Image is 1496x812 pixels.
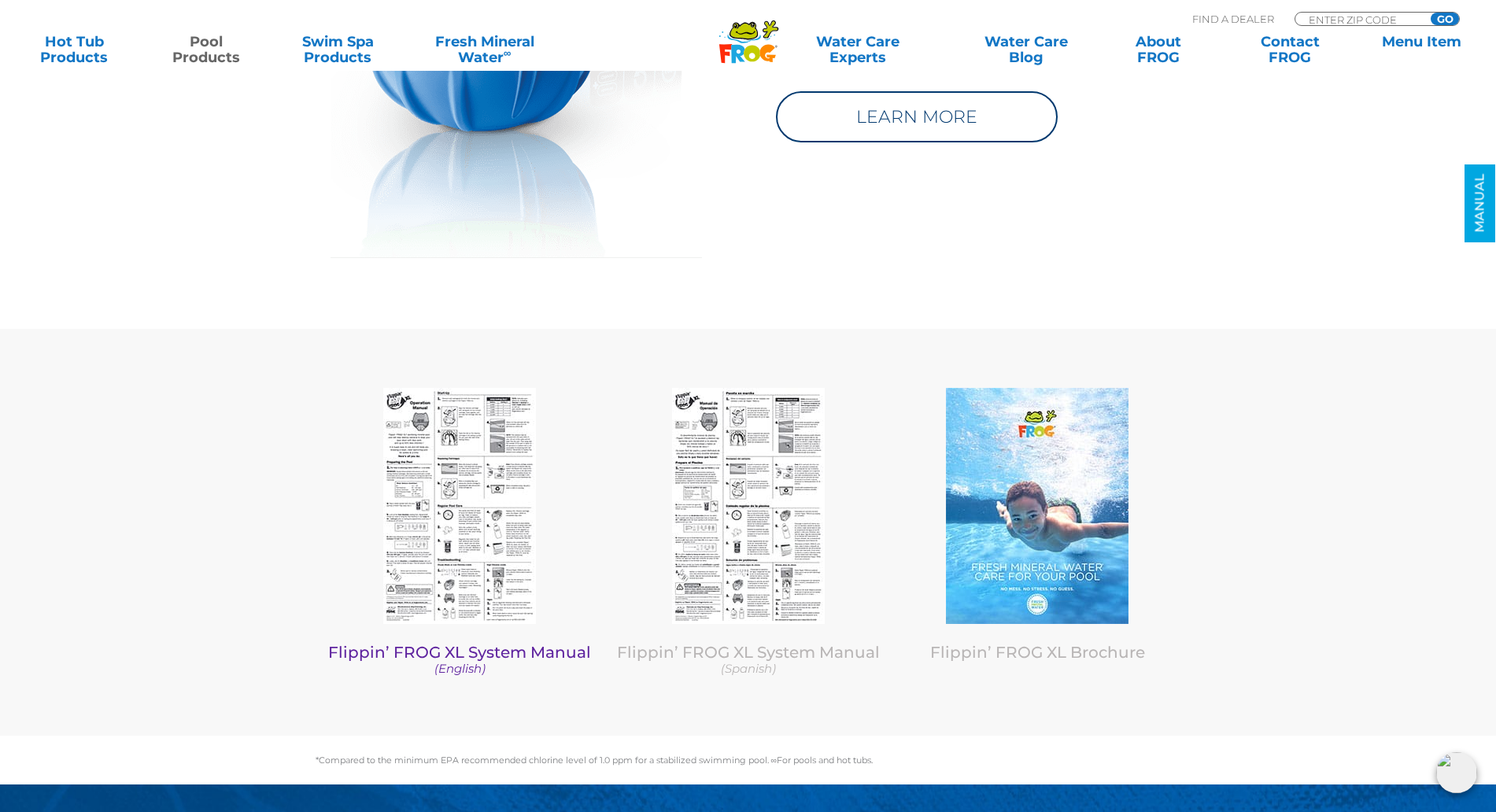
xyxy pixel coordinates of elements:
img: openIcon [1436,752,1477,793]
input: GO [1431,13,1459,25]
a: Flippin’ FROG XL Brochure [930,643,1145,662]
em: (Spanish) [721,661,776,676]
a: Water CareExperts [763,34,953,65]
a: AboutFROG [1099,34,1217,65]
input: Zip Code Form [1307,13,1413,26]
a: Flippin’ FROG XL System Manual (Spanish) [616,643,881,677]
a: Menu Item [1363,34,1480,65]
a: ContactFROG [1232,34,1349,65]
em: (English) [434,661,486,676]
p: Find A Dealer [1192,12,1274,26]
a: PoolProducts [147,34,264,65]
a: Flippin’ FROG XL System Manual (English) [327,643,593,677]
a: MANUAL [1465,164,1495,242]
a: Hot TubProducts [16,34,133,65]
a: LEARN MORE [776,91,1058,142]
a: Water CareBlog [968,34,1085,65]
a: Swim SpaProducts [279,34,397,65]
p: *Compared to the minimum EPA recommended chlorine level of 1.0 ppm for a stabilized swimming pool... [316,755,1181,765]
a: Fresh MineralWater∞ [411,34,557,65]
img: Flippin-FROG-XL-Manual-Spanish [672,388,825,624]
img: PoolFrog-Brochure-2021 [946,388,1128,624]
sup: ∞ [504,46,512,59]
img: Flippin_Frog_XL_Manual-English [383,388,536,624]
